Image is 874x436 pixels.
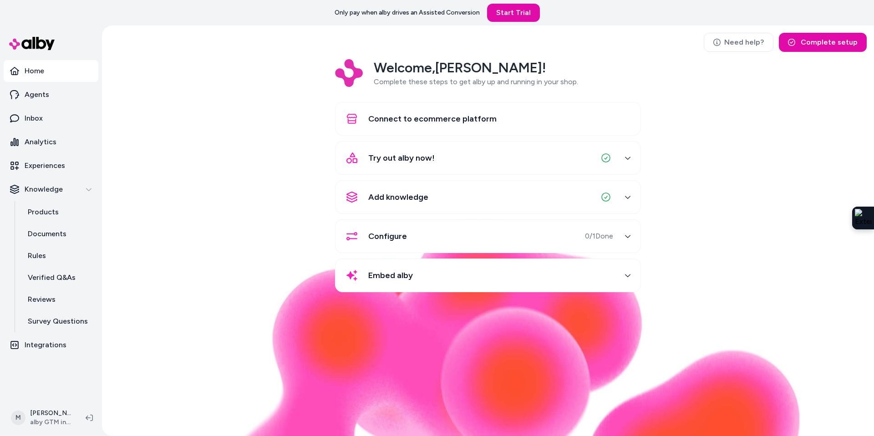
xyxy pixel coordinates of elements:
[19,310,98,332] a: Survey Questions
[19,245,98,267] a: Rules
[341,264,635,286] button: Embed alby
[28,316,88,327] p: Survey Questions
[25,113,43,124] p: Inbox
[19,267,98,289] a: Verified Q&As
[25,89,49,100] p: Agents
[9,37,55,50] img: alby Logo
[25,137,56,147] p: Analytics
[11,411,25,425] span: M
[19,289,98,310] a: Reviews
[28,294,56,305] p: Reviews
[341,108,635,130] button: Connect to ecommerce platform
[19,201,98,223] a: Products
[4,155,98,177] a: Experiences
[4,178,98,200] button: Knowledge
[374,59,578,76] h2: Welcome, [PERSON_NAME] !
[28,250,46,261] p: Rules
[30,418,71,427] span: alby GTM internal
[30,409,71,418] p: [PERSON_NAME]
[368,230,407,243] span: Configure
[4,60,98,82] a: Home
[335,8,480,17] p: Only pay when alby drives an Assisted Conversion
[374,77,578,86] span: Complete these steps to get alby up and running in your shop.
[368,112,497,125] span: Connect to ecommerce platform
[4,334,98,356] a: Integrations
[855,209,871,227] img: Extension Icon
[704,33,773,52] a: Need help?
[175,219,801,436] img: alby Bubble
[368,152,435,164] span: Try out alby now!
[368,191,428,203] span: Add knowledge
[28,207,59,218] p: Products
[25,160,65,171] p: Experiences
[335,59,363,87] img: Logo
[341,147,635,169] button: Try out alby now!
[5,403,78,432] button: M[PERSON_NAME]alby GTM internal
[28,272,76,283] p: Verified Q&As
[779,33,867,52] button: Complete setup
[28,228,66,239] p: Documents
[25,340,66,350] p: Integrations
[4,131,98,153] a: Analytics
[25,66,44,76] p: Home
[341,225,635,247] button: Configure0/1Done
[341,186,635,208] button: Add knowledge
[585,231,613,242] span: 0 / 1 Done
[487,4,540,22] a: Start Trial
[4,84,98,106] a: Agents
[19,223,98,245] a: Documents
[368,269,413,282] span: Embed alby
[4,107,98,129] a: Inbox
[25,184,63,195] p: Knowledge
